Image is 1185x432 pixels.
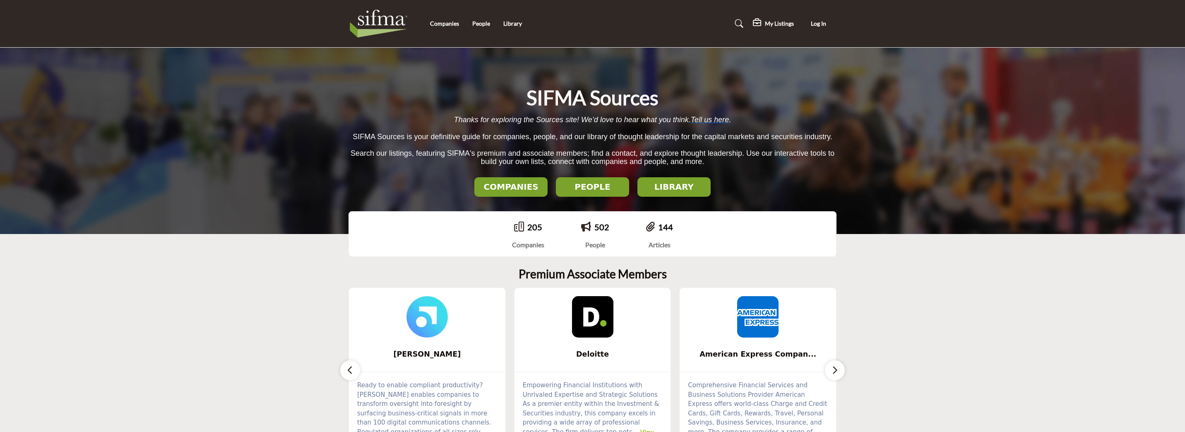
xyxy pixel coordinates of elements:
[692,349,824,360] span: American Express Compan...
[572,296,613,338] img: Deloitte
[558,182,627,192] h2: PEOPLE
[640,182,708,192] h2: LIBRARY
[351,149,834,166] span: Search our listings, featuring SIFMA's premium and associate members; find a contact, and explore...
[349,343,505,365] a: [PERSON_NAME]
[349,7,413,40] img: Site Logo
[519,267,667,281] h2: Premium Associate Members
[472,20,490,27] a: People
[514,343,671,365] a: Deloitte
[361,349,493,360] span: [PERSON_NAME]
[646,240,673,250] div: Articles
[527,349,659,360] span: Deloitte
[526,85,659,111] h1: SIFMA Sources
[527,222,542,232] a: 205
[527,343,659,365] b: Deloitte
[692,343,824,365] b: American Express Company
[765,20,794,27] h5: My Listings
[800,16,836,31] button: Log In
[454,116,731,124] span: Thanks for exploring the Sources site! We’d love to hear what you think. .
[637,177,711,197] button: LIBRARY
[477,182,545,192] h2: COMPANIES
[658,222,673,232] a: 144
[353,133,832,141] span: SIFMA Sources is your definitive guide for companies, people, and our library of thought leadersh...
[503,20,522,27] a: Library
[474,177,548,197] button: COMPANIES
[556,177,629,197] button: PEOPLE
[594,222,609,232] a: 502
[430,20,459,27] a: Companies
[727,17,749,30] a: Search
[406,296,448,338] img: Smarsh
[811,20,826,27] span: Log In
[737,296,779,338] img: American Express Company
[581,240,609,250] div: People
[680,343,836,365] a: American Express Compan...
[753,19,794,29] div: My Listings
[361,343,493,365] b: Smarsh
[691,116,729,124] a: Tell us here
[512,240,544,250] div: Companies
